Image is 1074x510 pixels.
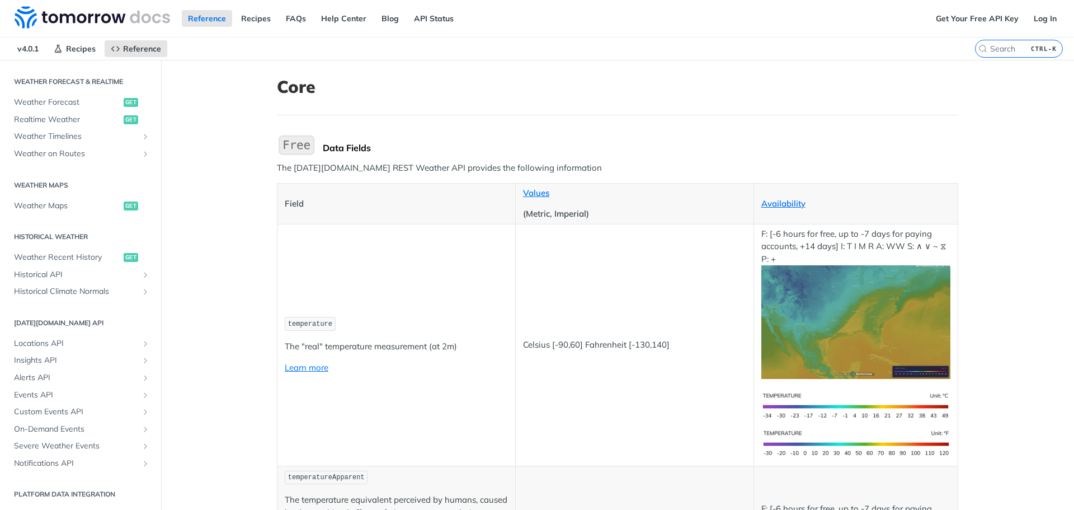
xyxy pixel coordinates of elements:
[523,188,549,198] a: Values
[14,406,138,418] span: Custom Events API
[14,372,138,383] span: Alerts API
[14,131,138,142] span: Weather Timelines
[182,10,232,27] a: Reference
[48,40,102,57] a: Recipes
[277,162,958,175] p: The [DATE][DOMAIN_NAME] REST Weather API provides the following information
[123,44,161,54] span: Reference
[8,369,153,386] a: Alerts APIShow subpages for Alerts API
[124,202,138,210] span: get
[141,442,150,451] button: Show subpages for Severe Weather Events
[288,474,365,481] span: temperatureApparent
[761,198,805,209] a: Availability
[8,489,153,499] h2: Platform DATA integration
[761,228,950,379] p: F: [-6 hours for free, up to -7 days for paying accounts, +14 days] I: T I M R A: WW S: ∧ ∨ ~ ⧖ P: +
[14,200,121,212] span: Weather Maps
[523,208,746,221] p: (Metric, Imperial)
[323,142,958,153] div: Data Fields
[1028,43,1059,54] kbd: CTRL-K
[285,362,328,373] a: Learn more
[124,253,138,262] span: get
[124,115,138,124] span: get
[141,149,150,158] button: Show subpages for Weather on Routes
[761,400,950,410] span: Expand image
[141,459,150,468] button: Show subpages for Notifications API
[8,180,153,190] h2: Weather Maps
[288,320,332,328] span: temperature
[141,408,150,417] button: Show subpages for Custom Events API
[14,252,121,263] span: Weather Recent History
[978,44,987,53] svg: Search
[8,146,153,162] a: Weather on RoutesShow subpages for Weather on Routes
[14,148,138,160] span: Weather on Routes
[930,10,1025,27] a: Get Your Free API Key
[14,424,138,435] span: On-Demand Events
[14,114,121,125] span: Realtime Weather
[8,318,153,328] h2: [DATE][DOMAIN_NAME] API
[105,40,167,57] a: Reference
[141,391,150,400] button: Show subpages for Events API
[14,286,138,297] span: Historical Climate Normals
[1028,10,1063,27] a: Log In
[8,94,153,111] a: Weather Forecastget
[8,128,153,145] a: Weather TimelinesShow subpages for Weather Timelines
[15,6,170,29] img: Tomorrow.io Weather API Docs
[8,387,153,404] a: Events APIShow subpages for Events API
[8,249,153,266] a: Weather Recent Historyget
[14,441,138,452] span: Severe Weather Events
[8,111,153,128] a: Realtime Weatherget
[141,373,150,382] button: Show subpages for Alerts API
[375,10,405,27] a: Blog
[141,339,150,348] button: Show subpages for Locations API
[8,335,153,352] a: Locations APIShow subpages for Locations API
[8,421,153,438] a: On-Demand EventsShow subpages for On-Demand Events
[8,404,153,420] a: Custom Events APIShow subpages for Custom Events API
[8,455,153,472] a: Notifications APIShow subpages for Notifications API
[66,44,96,54] span: Recipes
[8,266,153,283] a: Historical APIShow subpages for Historical API
[8,77,153,87] h2: Weather Forecast & realtime
[11,40,45,57] span: v4.0.1
[141,270,150,279] button: Show subpages for Historical API
[8,198,153,214] a: Weather Mapsget
[315,10,373,27] a: Help Center
[14,458,138,469] span: Notifications API
[14,390,138,401] span: Events API
[141,356,150,365] button: Show subpages for Insights API
[8,283,153,300] a: Historical Climate NormalsShow subpages for Historical Climate Normals
[124,98,138,107] span: get
[8,352,153,369] a: Insights APIShow subpages for Insights API
[235,10,277,27] a: Recipes
[761,437,950,448] span: Expand image
[285,340,508,353] p: The "real" temperature measurement (at 2m)
[8,438,153,455] a: Severe Weather EventsShow subpages for Severe Weather Events
[141,287,150,296] button: Show subpages for Historical Climate Normals
[285,198,508,210] p: Field
[14,269,138,280] span: Historical API
[408,10,460,27] a: API Status
[280,10,312,27] a: FAQs
[761,316,950,327] span: Expand image
[141,132,150,141] button: Show subpages for Weather Timelines
[14,355,138,366] span: Insights API
[523,339,746,352] p: Celsius [-90,60] Fahrenheit [-130,140]
[8,232,153,242] h2: Historical Weather
[277,77,958,97] h1: Core
[14,338,138,349] span: Locations API
[14,97,121,108] span: Weather Forecast
[141,425,150,434] button: Show subpages for On-Demand Events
